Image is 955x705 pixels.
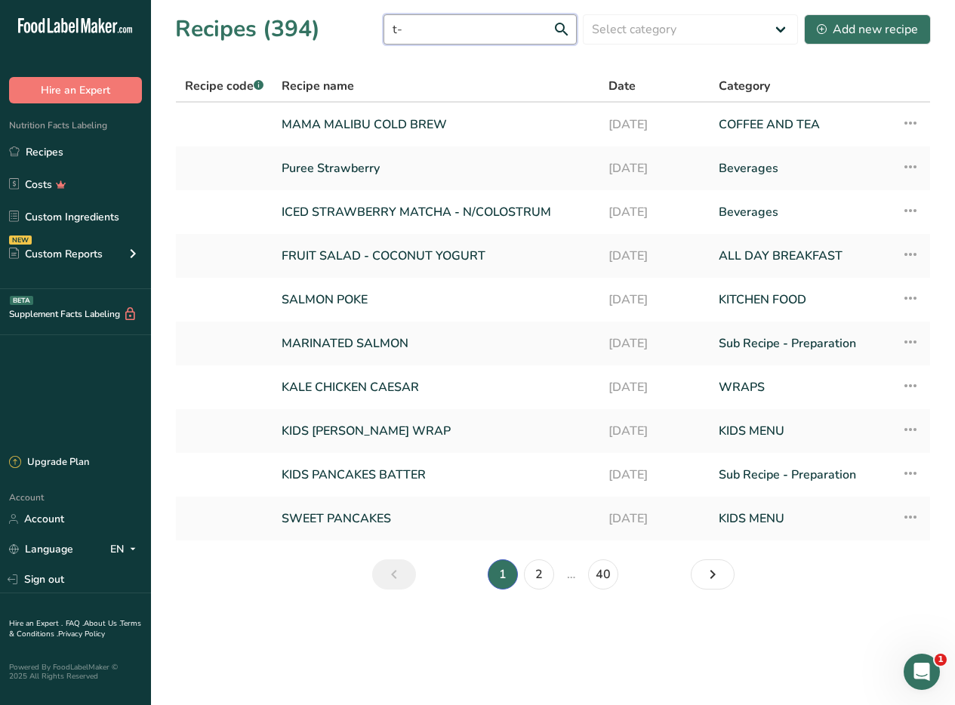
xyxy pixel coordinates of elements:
[9,455,89,470] div: Upgrade Plan
[282,459,590,491] a: KIDS PANCAKES BATTER
[10,296,33,305] div: BETA
[524,559,554,590] a: Page 2.
[9,77,142,103] button: Hire an Expert
[384,14,577,45] input: Search for recipe
[719,152,883,184] a: Beverages
[9,536,73,562] a: Language
[66,618,84,629] a: FAQ .
[904,654,940,690] iframe: Intercom live chat
[9,618,63,629] a: Hire an Expert .
[282,328,590,359] a: MARINATED SALMON
[608,77,636,95] span: Date
[282,196,590,228] a: ICED STRAWBERRY MATCHA - N/COLOSTRUM
[9,663,142,681] div: Powered By FoodLabelMaker © 2025 All Rights Reserved
[608,459,701,491] a: [DATE]
[110,540,142,559] div: EN
[185,78,263,94] span: Recipe code
[817,20,918,38] div: Add new recipe
[691,559,735,590] a: Next page
[719,371,883,403] a: WRAPS
[588,559,618,590] a: Page 40.
[719,77,770,95] span: Category
[282,371,590,403] a: KALE CHICKEN CAESAR
[719,503,883,534] a: KIDS MENU
[719,109,883,140] a: COFFEE AND TEA
[282,415,590,447] a: KIDS [PERSON_NAME] WRAP
[84,618,120,629] a: About Us .
[719,196,883,228] a: Beverages
[608,328,701,359] a: [DATE]
[608,371,701,403] a: [DATE]
[9,618,141,639] a: Terms & Conditions .
[282,152,590,184] a: Puree Strawberry
[719,284,883,316] a: KITCHEN FOOD
[9,246,103,262] div: Custom Reports
[282,284,590,316] a: SALMON POKE
[372,559,416,590] a: Previous page
[608,152,701,184] a: [DATE]
[719,240,883,272] a: ALL DAY BREAKFAST
[608,284,701,316] a: [DATE]
[608,196,701,228] a: [DATE]
[282,503,590,534] a: SWEET PANCAKES
[175,12,320,46] h1: Recipes (394)
[9,236,32,245] div: NEW
[282,77,354,95] span: Recipe name
[608,415,701,447] a: [DATE]
[935,654,947,666] span: 1
[608,240,701,272] a: [DATE]
[608,503,701,534] a: [DATE]
[58,629,105,639] a: Privacy Policy
[804,14,931,45] button: Add new recipe
[282,109,590,140] a: MAMA MALIBU COLD BREW
[719,328,883,359] a: Sub Recipe - Preparation
[719,415,883,447] a: KIDS MENU
[282,240,590,272] a: FRUIT SALAD - COCONUT YOGURT
[608,109,701,140] a: [DATE]
[719,459,883,491] a: Sub Recipe - Preparation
